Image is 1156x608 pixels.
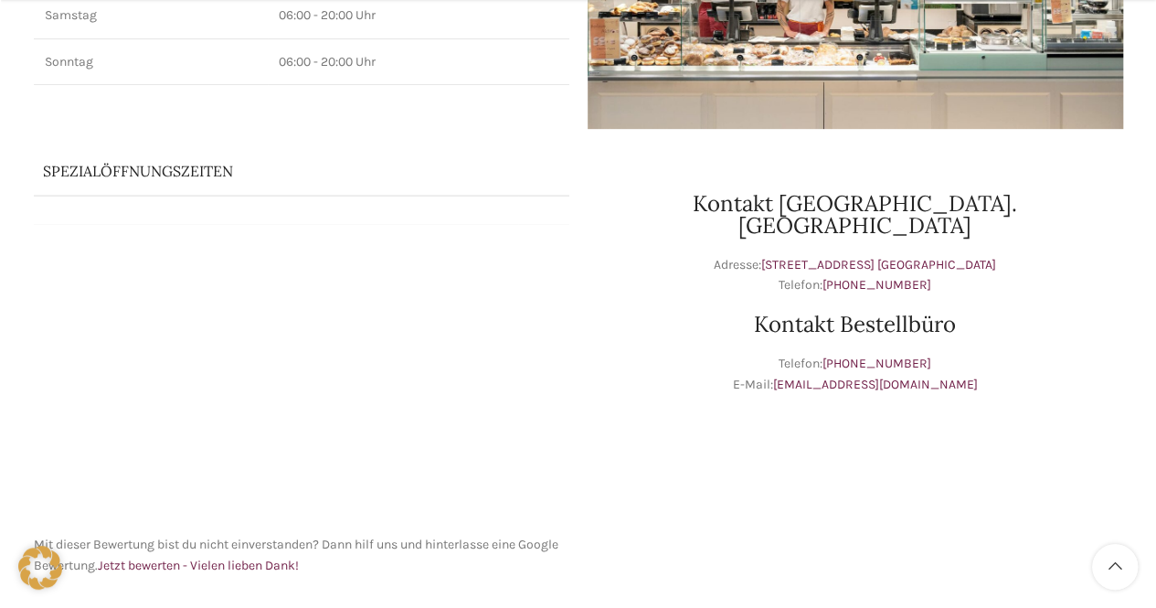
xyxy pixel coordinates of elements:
[45,53,257,71] p: Sonntag
[279,6,558,25] p: 06:00 - 20:00 Uhr
[34,535,569,576] p: Mit dieser Bewertung bist du nicht einverstanden? Dann hilf uns und hinterlasse eine Google Bewer...
[588,314,1123,336] h2: Kontakt Bestellbüro
[822,356,931,371] a: [PHONE_NUMBER]
[279,53,558,71] p: 06:00 - 20:00 Uhr
[588,193,1123,237] h2: Kontakt [GEOGRAPHIC_DATA]. [GEOGRAPHIC_DATA]
[588,255,1123,296] p: Adresse: Telefon:
[761,257,996,272] a: [STREET_ADDRESS] [GEOGRAPHIC_DATA]
[822,277,931,293] a: [PHONE_NUMBER]
[773,377,978,392] a: [EMAIL_ADDRESS][DOMAIN_NAME]
[588,354,1123,395] p: Telefon: E-Mail:
[1092,544,1138,590] a: Scroll to top button
[45,6,257,25] p: Samstag
[98,558,299,573] a: Jetzt bewerten - Vielen lieben Dank!
[34,242,569,517] iframe: schwyter bahnhof
[43,161,509,181] p: Spezialöffnungszeiten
